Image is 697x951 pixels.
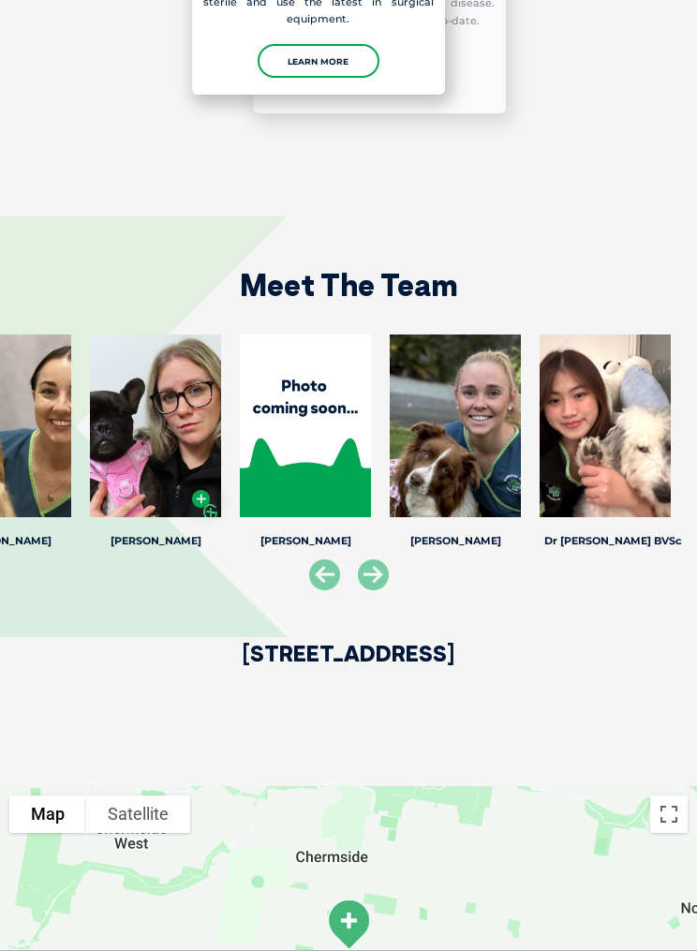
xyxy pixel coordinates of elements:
[390,536,521,546] h4: [PERSON_NAME]
[9,795,86,833] button: Show street map
[243,642,454,697] h2: [STREET_ADDRESS]
[240,270,458,300] h2: Meet The Team
[650,795,688,833] button: Toggle fullscreen view
[540,536,687,546] h4: Dr [PERSON_NAME] BVSc
[240,536,371,546] h4: [PERSON_NAME]
[90,536,221,546] h4: [PERSON_NAME]
[86,795,190,833] button: Show satellite imagery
